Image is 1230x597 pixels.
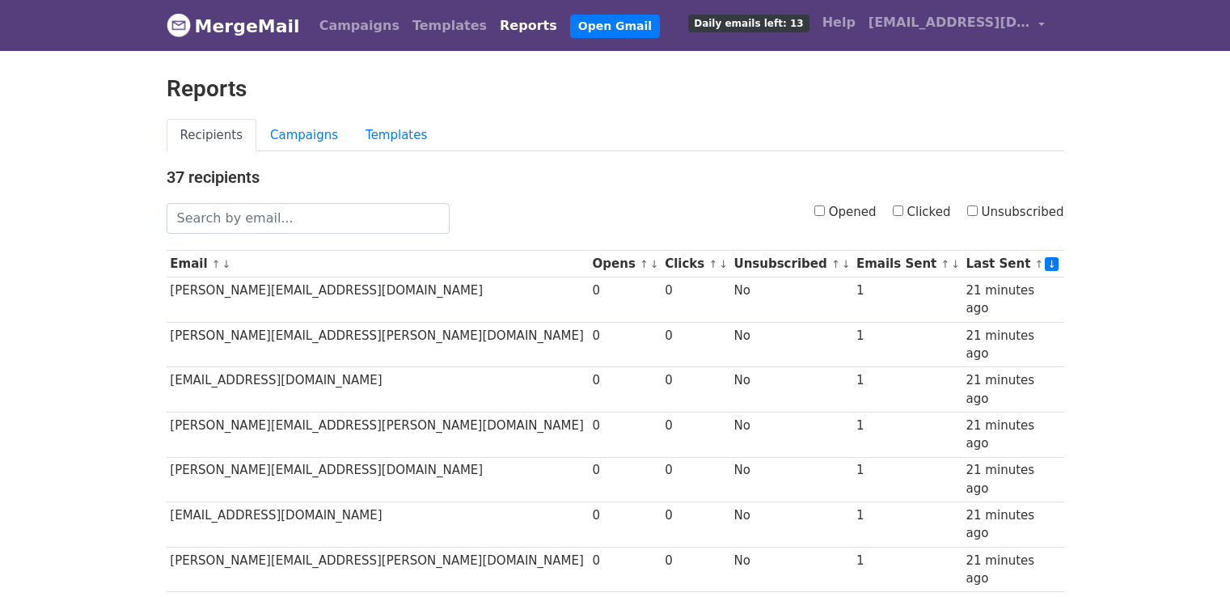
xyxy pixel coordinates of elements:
[831,258,840,270] a: ↑
[222,258,231,270] a: ↓
[852,547,962,592] td: 1
[951,258,960,270] a: ↓
[730,367,852,413] td: No
[682,6,815,39] a: Daily emails left: 13
[313,10,406,42] a: Campaigns
[167,167,1064,187] h4: 37 recipients
[167,13,191,37] img: MergeMail logo
[730,277,852,323] td: No
[167,277,589,323] td: [PERSON_NAME][EMAIL_ADDRESS][DOMAIN_NAME]
[167,322,589,367] td: [PERSON_NAME][EMAIL_ADDRESS][PERSON_NAME][DOMAIN_NAME]
[589,412,661,457] td: 0
[893,205,903,216] input: Clicked
[862,6,1051,44] a: [EMAIL_ADDRESS][DOMAIN_NAME]
[570,15,660,38] a: Open Gmail
[661,367,729,413] td: 0
[589,367,661,413] td: 0
[852,251,962,277] th: Emails Sent
[661,412,729,457] td: 0
[589,277,661,323] td: 0
[167,119,257,152] a: Recipients
[406,10,493,42] a: Templates
[167,502,589,548] td: [EMAIL_ADDRESS][DOMAIN_NAME]
[212,258,221,270] a: ↑
[167,203,450,234] input: Search by email...
[869,13,1030,32] span: [EMAIL_ADDRESS][DOMAIN_NAME]
[688,15,809,32] span: Daily emails left: 13
[730,412,852,457] td: No
[650,258,659,270] a: ↓
[962,367,1064,413] td: 21 minutes ago
[661,457,729,502] td: 0
[589,457,661,502] td: 0
[589,547,661,592] td: 0
[661,502,729,548] td: 0
[962,322,1064,367] td: 21 minutes ago
[852,457,962,502] td: 1
[661,322,729,367] td: 0
[167,547,589,592] td: [PERSON_NAME][EMAIL_ADDRESS][PERSON_NAME][DOMAIN_NAME]
[730,251,852,277] th: Unsubscribed
[352,119,441,152] a: Templates
[640,258,649,270] a: ↑
[167,9,300,43] a: MergeMail
[730,547,852,592] td: No
[493,10,564,42] a: Reports
[962,251,1064,277] th: Last Sent
[962,457,1064,502] td: 21 minutes ago
[661,251,729,277] th: Clicks
[708,258,717,270] a: ↑
[589,251,661,277] th: Opens
[814,205,825,216] input: Opened
[967,203,1064,222] label: Unsubscribed
[167,367,589,413] td: [EMAIL_ADDRESS][DOMAIN_NAME]
[730,502,852,548] td: No
[893,203,951,222] label: Clicked
[661,277,729,323] td: 0
[1045,257,1059,271] a: ↓
[719,258,728,270] a: ↓
[589,322,661,367] td: 0
[256,119,352,152] a: Campaigns
[589,502,661,548] td: 0
[842,258,851,270] a: ↓
[852,412,962,457] td: 1
[167,412,589,457] td: [PERSON_NAME][EMAIL_ADDRESS][PERSON_NAME][DOMAIN_NAME]
[852,367,962,413] td: 1
[816,6,862,39] a: Help
[962,412,1064,457] td: 21 minutes ago
[814,203,877,222] label: Opened
[730,322,852,367] td: No
[1035,258,1044,270] a: ↑
[852,277,962,323] td: 1
[167,457,589,502] td: [PERSON_NAME][EMAIL_ADDRESS][DOMAIN_NAME]
[940,258,949,270] a: ↑
[167,251,589,277] th: Email
[852,502,962,548] td: 1
[967,205,978,216] input: Unsubscribed
[962,277,1064,323] td: 21 minutes ago
[852,322,962,367] td: 1
[962,547,1064,592] td: 21 minutes ago
[730,457,852,502] td: No
[167,75,1064,103] h2: Reports
[962,502,1064,548] td: 21 minutes ago
[661,547,729,592] td: 0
